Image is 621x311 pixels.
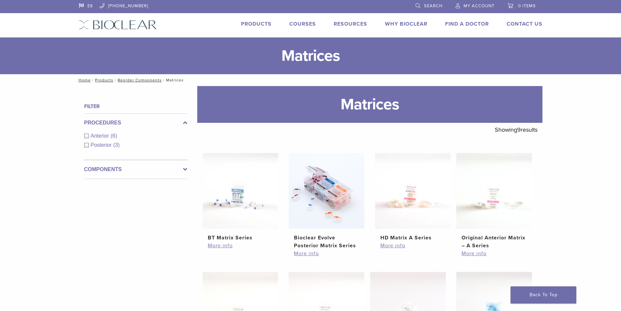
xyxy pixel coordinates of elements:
a: Products [241,21,272,27]
img: BT Matrix Series [203,153,278,229]
span: Anterior [91,133,111,139]
h4: Filter [84,102,187,110]
a: More info [294,250,359,257]
h2: Bioclear Evolve Posterior Matrix Series [294,234,359,250]
span: 0 items [518,3,536,9]
h2: Original Anterior Matrix – A Series [462,234,527,250]
a: More info [208,242,273,250]
span: (6) [111,133,117,139]
a: Products [95,78,113,82]
a: More info [462,250,527,257]
a: Resources [334,21,367,27]
a: Original Anterior Matrix - A SeriesOriginal Anterior Matrix – A Series [456,153,533,250]
p: Showing results [495,123,537,137]
a: Courses [289,21,316,27]
span: (3) [113,142,120,148]
a: More info [380,242,445,250]
h2: HD Matrix A Series [380,234,445,242]
span: / [113,78,118,82]
label: Procedures [84,119,187,127]
a: Home [77,78,91,82]
img: Bioclear [79,20,157,30]
label: Components [84,166,187,173]
img: Bioclear Evolve Posterior Matrix Series [289,153,364,229]
span: / [162,78,166,82]
nav: Matrices [74,74,547,86]
a: HD Matrix A SeriesHD Matrix A Series [375,153,451,242]
img: HD Matrix A Series [375,153,451,229]
span: Posterior [91,142,113,148]
span: / [91,78,95,82]
h2: BT Matrix Series [208,234,273,242]
h1: Matrices [197,86,542,123]
img: Original Anterior Matrix - A Series [456,153,532,229]
a: Contact Us [507,21,542,27]
a: Why Bioclear [385,21,427,27]
a: Reorder Components [118,78,162,82]
span: 9 [517,126,521,133]
a: BT Matrix SeriesBT Matrix Series [202,153,279,242]
a: Bioclear Evolve Posterior Matrix SeriesBioclear Evolve Posterior Matrix Series [288,153,365,250]
a: Back To Top [511,286,576,303]
span: My Account [464,3,494,9]
span: Search [424,3,442,9]
a: Find A Doctor [445,21,489,27]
